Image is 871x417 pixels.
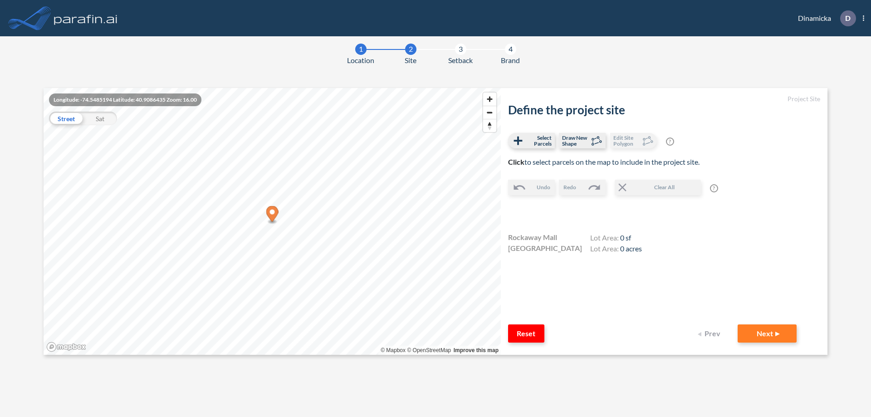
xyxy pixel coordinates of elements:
h4: Lot Area: [590,244,642,255]
span: Edit Site Polygon [613,135,640,147]
span: Setback [448,55,473,66]
button: Redo [559,180,606,195]
a: OpenStreetMap [407,347,451,353]
button: Prev [692,324,729,343]
span: Site [405,55,416,66]
p: D [845,14,851,22]
div: Longitude: -74.5485194 Latitude: 40.9086435 Zoom: 16.00 [49,93,201,106]
span: Select Parcels [525,135,552,147]
span: Draw New Shape [562,135,589,147]
span: Rockaway Mall [508,232,557,243]
h4: Lot Area: [590,233,642,244]
button: Zoom in [483,93,496,106]
span: ? [710,184,718,192]
span: 0 sf [620,233,631,242]
h5: Project Site [508,95,820,103]
span: 0 acres [620,244,642,253]
div: Map marker [266,206,279,225]
div: 4 [505,44,516,55]
span: ? [666,137,674,146]
span: Location [347,55,374,66]
button: Next [738,324,797,343]
a: Improve this map [454,347,499,353]
img: logo [52,9,119,27]
div: Sat [83,112,117,125]
div: Dinamicka [784,10,864,26]
span: Undo [537,183,550,191]
canvas: Map [44,88,501,355]
button: Undo [508,180,555,195]
button: Reset [508,324,544,343]
span: Brand [501,55,520,66]
div: 2 [405,44,416,55]
div: 3 [455,44,466,55]
div: Street [49,112,83,125]
span: Clear All [629,183,700,191]
a: Mapbox [381,347,406,353]
div: 1 [355,44,367,55]
a: Mapbox homepage [46,342,86,352]
h2: Define the project site [508,103,820,117]
span: to select parcels on the map to include in the project site. [508,157,700,166]
b: Click [508,157,524,166]
span: [GEOGRAPHIC_DATA] [508,243,582,254]
button: Reset bearing to north [483,119,496,132]
button: Clear All [615,180,701,195]
button: Zoom out [483,106,496,119]
span: Redo [563,183,576,191]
